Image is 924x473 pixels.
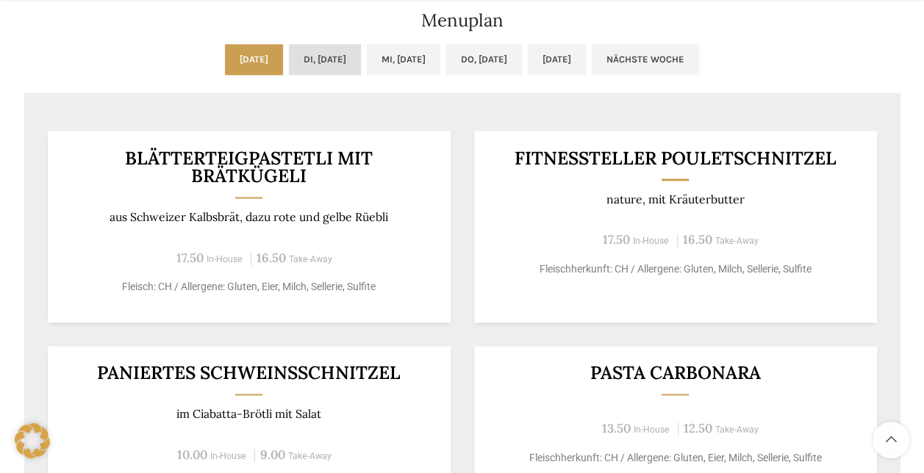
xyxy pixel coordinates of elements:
[602,420,631,436] span: 13.50
[528,44,586,75] a: [DATE]
[65,364,432,382] h3: Paniertes Schweinsschnitzel
[176,250,204,266] span: 17.50
[634,425,670,435] span: In-House
[715,236,759,246] span: Take-Away
[592,44,699,75] a: Nächste Woche
[492,450,859,466] p: Fleischherkunft: CH / Allergene: Gluten, Eier, Milch, Sellerie, Sulfite
[288,451,332,461] span: Take-Away
[225,44,283,75] a: [DATE]
[177,447,207,463] span: 10.00
[65,149,432,185] h3: Blätterteigpastetli mit Brätkügeli
[367,44,440,75] a: Mi, [DATE]
[873,422,909,458] a: Scroll to top button
[65,210,432,224] p: aus Schweizer Kalbsbrät, dazu rote und gelbe Rüebli
[683,231,712,248] span: 16.50
[207,254,243,264] span: In-House
[65,407,432,421] p: im Ciabatta-Brötli mit Salat
[492,192,859,206] p: nature, mit Kräuterbutter
[446,44,522,75] a: Do, [DATE]
[257,250,286,266] span: 16.50
[492,364,859,382] h3: Pasta Carbonara
[492,261,859,277] p: Fleischherkunft: CH / Allergene: Gluten, Milch, Sellerie, Sulfite
[633,236,669,246] span: In-House
[260,447,285,463] span: 9.00
[684,420,712,436] span: 12.50
[289,254,332,264] span: Take-Away
[289,44,361,75] a: Di, [DATE]
[603,231,630,248] span: 17.50
[24,12,900,29] h2: Menuplan
[210,451,246,461] span: In-House
[715,425,759,435] span: Take-Away
[492,149,859,167] h3: Fitnessteller Pouletschnitzel
[65,279,432,295] p: Fleisch: CH / Allergene: Gluten, Eier, Milch, Sellerie, Sulfite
